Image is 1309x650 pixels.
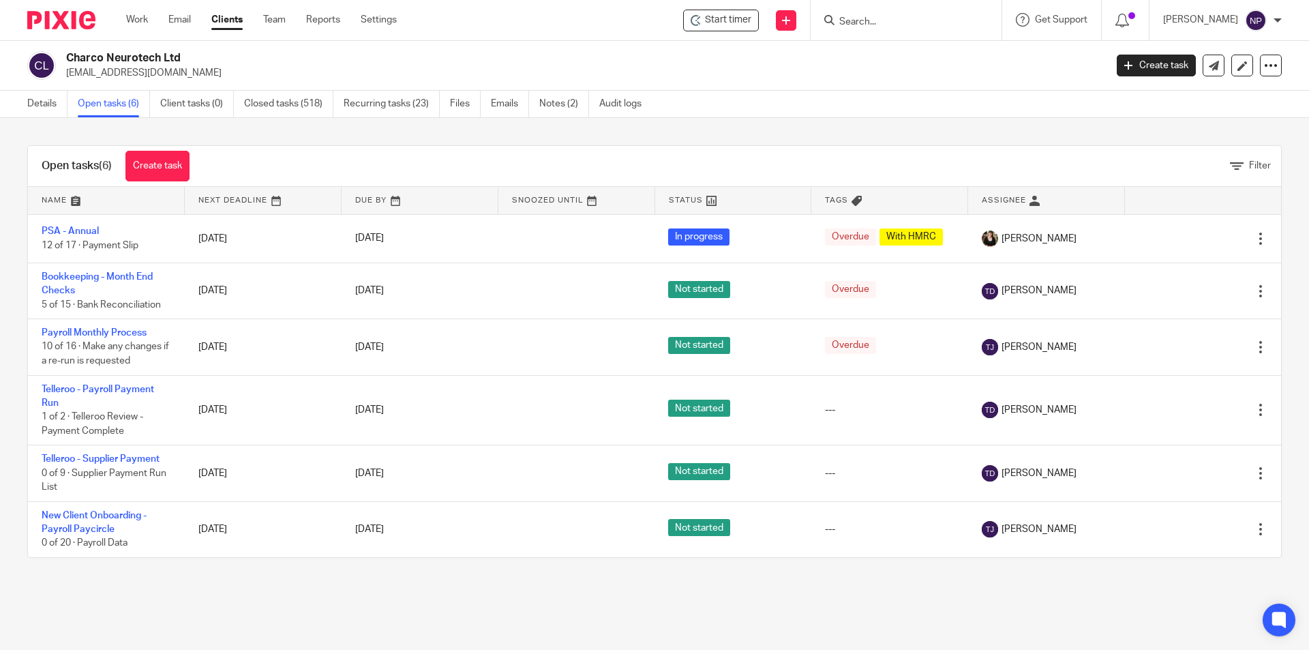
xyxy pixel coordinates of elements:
[982,283,998,299] img: svg%3E
[185,214,342,263] td: [DATE]
[211,13,243,27] a: Clients
[27,11,95,29] img: Pixie
[263,13,286,27] a: Team
[1117,55,1196,76] a: Create task
[42,241,138,250] span: 12 of 17 · Payment Slip
[160,91,234,117] a: Client tasks (0)
[355,286,384,295] span: [DATE]
[668,337,730,354] span: Not started
[668,400,730,417] span: Not started
[669,196,703,204] span: Status
[1002,232,1077,246] span: [PERSON_NAME]
[66,66,1096,80] p: [EMAIL_ADDRESS][DOMAIN_NAME]
[982,231,998,247] img: Helen%20Campbell.jpeg
[42,385,154,408] a: Telleroo - Payroll Payment Run
[42,226,99,236] a: PSA - Annual
[361,13,397,27] a: Settings
[879,228,943,246] span: With HMRC
[42,412,143,436] span: 1 of 2 · Telleroo Review - Payment Complete
[1245,10,1267,31] img: svg%3E
[1002,340,1077,354] span: [PERSON_NAME]
[168,13,191,27] a: Email
[668,228,729,246] span: In progress
[825,522,954,536] div: ---
[42,272,153,295] a: Bookkeeping - Month End Checks
[42,539,127,548] span: 0 of 20 · Payroll Data
[355,405,384,415] span: [DATE]
[42,342,169,366] span: 10 of 16 · Make any changes if a re-run is requested
[1163,13,1238,27] p: [PERSON_NAME]
[668,519,730,536] span: Not started
[512,196,584,204] span: Snoozed Until
[125,151,190,181] a: Create task
[42,328,147,338] a: Payroll Monthly Process
[1035,15,1087,25] span: Get Support
[185,375,342,445] td: [DATE]
[306,13,340,27] a: Reports
[825,403,954,417] div: ---
[66,51,890,65] h2: Charco Neurotech Ltd
[825,337,876,354] span: Overdue
[126,13,148,27] a: Work
[825,196,848,204] span: Tags
[27,51,56,80] img: svg%3E
[982,465,998,482] img: svg%3E
[1249,161,1271,171] span: Filter
[838,16,961,29] input: Search
[1002,284,1077,297] span: [PERSON_NAME]
[491,91,529,117] a: Emails
[1002,467,1077,480] span: [PERSON_NAME]
[42,511,147,534] a: New Client Onboarding - Payroll Paycircle
[668,463,730,480] span: Not started
[599,91,652,117] a: Audit logs
[355,525,384,534] span: [DATE]
[825,467,954,480] div: ---
[42,300,161,310] span: 5 of 15 · Bank Reconciliation
[825,228,876,246] span: Overdue
[705,13,751,27] span: Start timer
[27,91,67,117] a: Details
[185,263,342,319] td: [DATE]
[78,91,150,117] a: Open tasks (6)
[825,281,876,298] span: Overdue
[683,10,759,31] div: Charco Neurotech Ltd
[1002,522,1077,536] span: [PERSON_NAME]
[344,91,440,117] a: Recurring tasks (23)
[539,91,589,117] a: Notes (2)
[982,521,998,537] img: svg%3E
[450,91,481,117] a: Files
[42,159,112,173] h1: Open tasks
[244,91,333,117] a: Closed tasks (518)
[355,469,384,478] span: [DATE]
[982,339,998,355] img: svg%3E
[1002,403,1077,417] span: [PERSON_NAME]
[42,454,160,464] a: Telleroo - Supplier Payment
[668,281,730,298] span: Not started
[355,234,384,243] span: [DATE]
[99,160,112,171] span: (6)
[355,342,384,352] span: [DATE]
[185,445,342,501] td: [DATE]
[42,469,166,492] span: 0 of 9 · Supplier Payment Run List
[185,319,342,375] td: [DATE]
[982,402,998,418] img: svg%3E
[185,501,342,557] td: [DATE]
